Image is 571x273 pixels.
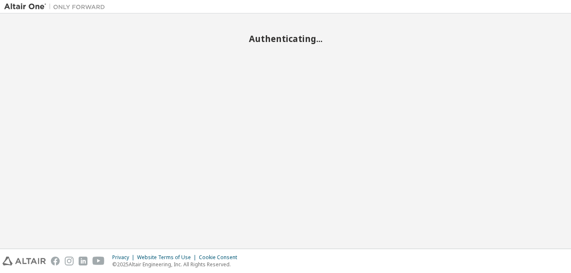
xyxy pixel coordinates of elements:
img: youtube.svg [93,257,105,265]
div: Website Terms of Use [137,254,199,261]
img: linkedin.svg [79,257,87,265]
div: Privacy [112,254,137,261]
p: © 2025 Altair Engineering, Inc. All Rights Reserved. [112,261,242,268]
img: altair_logo.svg [3,257,46,265]
div: Cookie Consent [199,254,242,261]
img: Altair One [4,3,109,11]
img: instagram.svg [65,257,74,265]
img: facebook.svg [51,257,60,265]
h2: Authenticating... [4,33,567,44]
